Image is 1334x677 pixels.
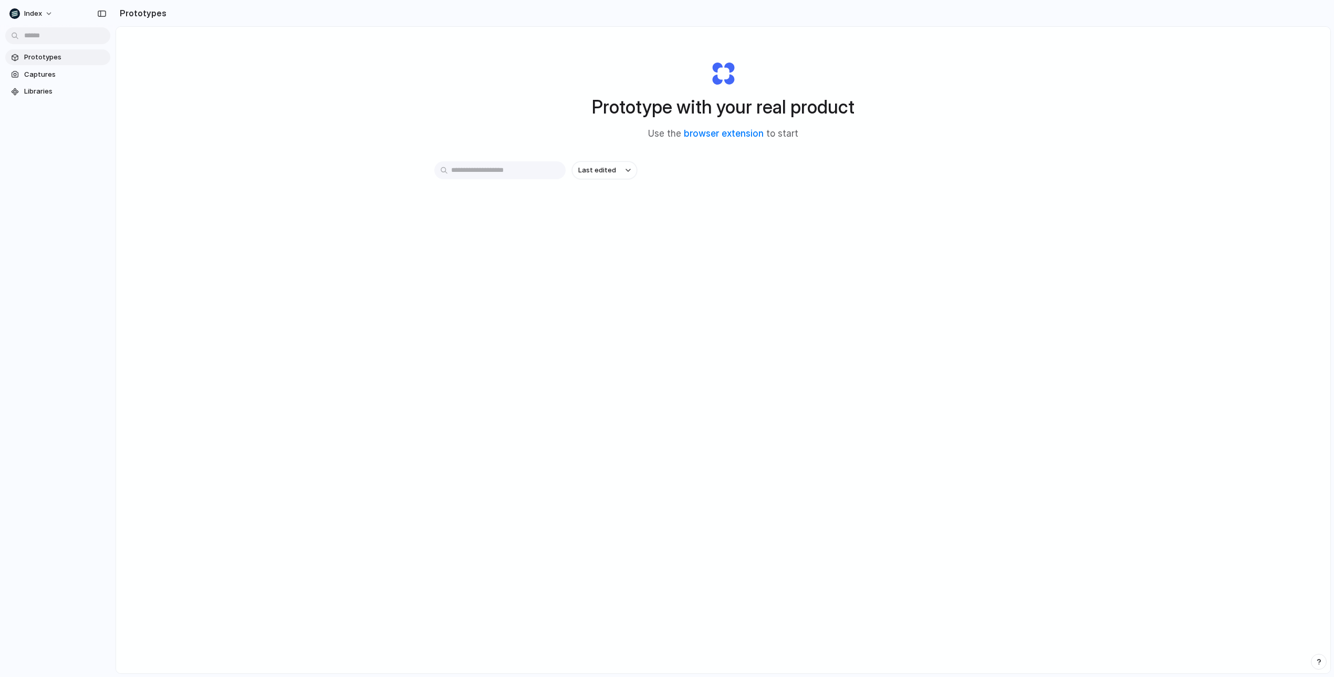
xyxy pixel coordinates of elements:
[24,86,106,97] span: Libraries
[116,7,166,19] h2: Prototypes
[5,49,110,65] a: Prototypes
[684,128,764,139] a: browser extension
[5,84,110,99] a: Libraries
[5,67,110,83] a: Captures
[592,93,854,121] h1: Prototype with your real product
[24,52,106,63] span: Prototypes
[24,69,106,80] span: Captures
[572,161,637,179] button: Last edited
[648,127,798,141] span: Use the to start
[24,8,42,19] span: Index
[5,5,58,22] button: Index
[578,165,616,176] span: Last edited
